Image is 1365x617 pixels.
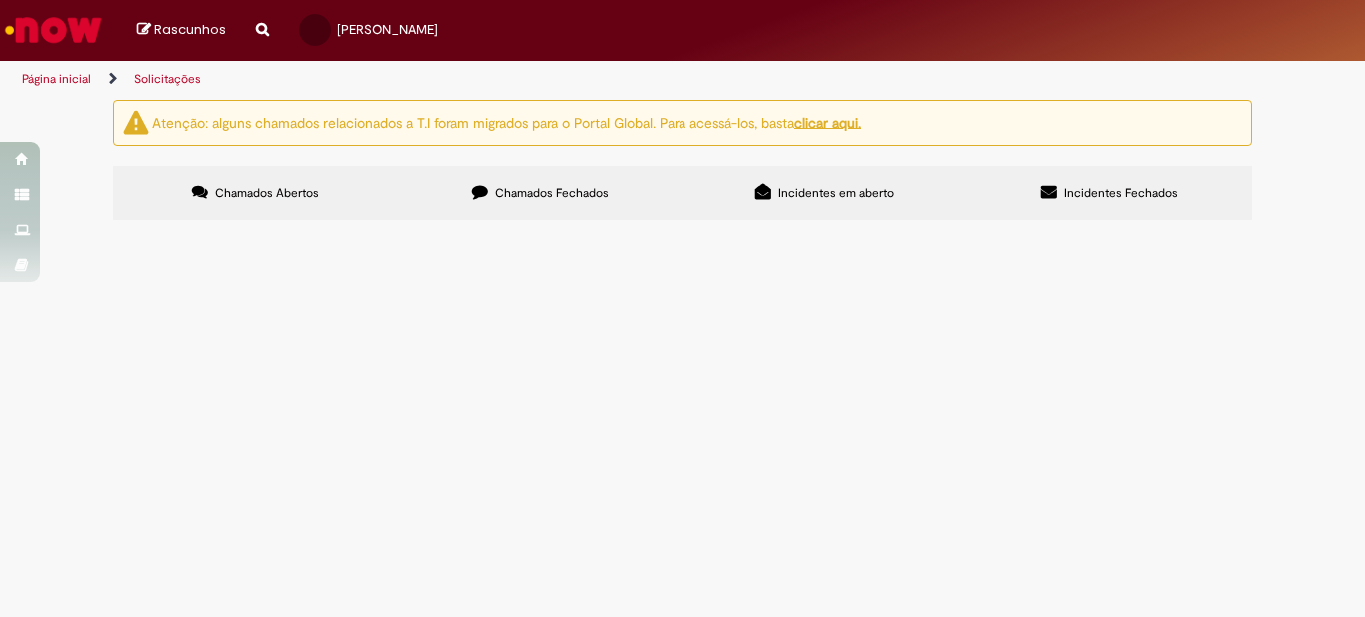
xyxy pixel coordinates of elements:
[152,113,861,131] ng-bind-html: Atenção: alguns chamados relacionados a T.I foram migrados para o Portal Global. Para acessá-los,...
[1064,185,1178,201] span: Incidentes Fechados
[337,21,438,38] span: [PERSON_NAME]
[137,21,226,40] a: Rascunhos
[154,20,226,39] span: Rascunhos
[15,61,895,98] ul: Trilhas de página
[794,113,861,131] a: clicar aqui.
[778,185,894,201] span: Incidentes em aberto
[495,185,609,201] span: Chamados Fechados
[134,71,201,87] a: Solicitações
[22,71,91,87] a: Página inicial
[2,10,105,50] img: ServiceNow
[215,185,319,201] span: Chamados Abertos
